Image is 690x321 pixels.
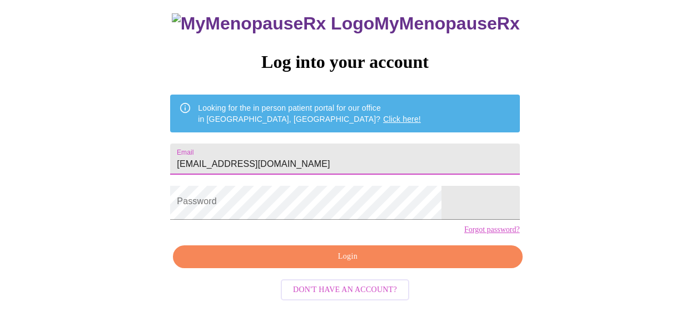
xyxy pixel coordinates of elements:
[173,245,522,268] button: Login
[383,115,421,124] a: Click here!
[170,52,519,72] h3: Log into your account
[293,283,397,297] span: Don't have an account?
[281,279,409,301] button: Don't have an account?
[172,13,374,34] img: MyMenopauseRx Logo
[172,13,520,34] h3: MyMenopauseRx
[198,98,421,129] div: Looking for the in person patient portal for our office in [GEOGRAPHIC_DATA], [GEOGRAPHIC_DATA]?
[464,225,520,234] a: Forgot password?
[186,250,509,264] span: Login
[278,284,412,294] a: Don't have an account?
